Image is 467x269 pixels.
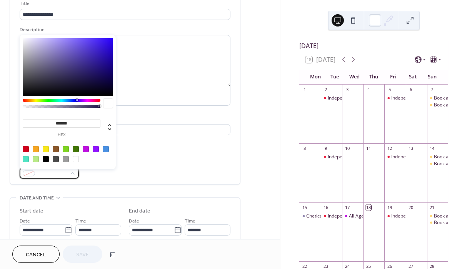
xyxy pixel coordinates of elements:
[429,204,435,210] div: 21
[365,146,371,151] div: 11
[299,41,448,50] div: [DATE]
[387,146,392,151] div: 12
[328,213,382,219] div: Independent Gym Access
[349,213,390,219] div: All Ages Open Gym
[427,213,448,219] div: Book a Birthday Party
[305,69,325,85] div: Mon
[299,213,320,219] div: Cheticamp Karate
[302,146,307,151] div: 8
[323,146,329,151] div: 9
[53,146,59,152] div: #8B572A
[103,146,109,152] div: #4A90E2
[384,154,405,160] div: Independent Gym Access
[23,156,29,162] div: #50E3C2
[391,154,445,160] div: Independent Gym Access
[408,87,414,93] div: 6
[387,87,392,93] div: 5
[391,95,445,101] div: Independent Gym Access
[344,204,350,210] div: 17
[20,26,229,34] div: Description
[20,217,30,225] span: Date
[321,213,342,219] div: Independent Gym Access
[323,204,329,210] div: 16
[365,87,371,93] div: 4
[403,69,423,85] div: Sat
[321,154,342,160] div: Independent Gym Access
[391,213,445,219] div: Independent Gym Access
[325,69,345,85] div: Tue
[63,146,69,152] div: #7ED321
[429,146,435,151] div: 14
[427,219,448,226] div: Book a Birthday Party
[12,246,60,263] button: Cancel
[20,207,43,215] div: Start date
[344,87,350,93] div: 3
[93,146,99,152] div: #9013FE
[129,217,139,225] span: Date
[422,69,442,85] div: Sun
[387,204,392,210] div: 19
[408,146,414,151] div: 13
[384,69,403,85] div: Fri
[73,156,79,162] div: #FFFFFF
[302,87,307,93] div: 1
[63,156,69,162] div: #9B9B9B
[33,156,39,162] div: #B8E986
[26,251,46,259] span: Cancel
[321,95,342,101] div: Independent Gym Access
[427,161,448,167] div: Book a Birthday Party
[427,102,448,108] div: Book a Birthday Party
[185,217,195,225] span: Time
[328,95,382,101] div: Independent Gym Access
[345,69,364,85] div: Wed
[73,146,79,152] div: #417505
[129,207,150,215] div: End date
[408,204,414,210] div: 20
[23,133,100,137] label: hex
[53,156,59,162] div: #4A4A4A
[384,213,405,219] div: Independent Gym Access
[302,204,307,210] div: 15
[342,213,363,219] div: All Ages Open Gym
[306,213,345,219] div: Cheticamp Karate
[75,217,86,225] span: Time
[33,146,39,152] div: #F5A623
[328,154,382,160] div: Independent Gym Access
[43,146,49,152] div: #F8E71C
[23,146,29,152] div: #D0021B
[20,194,54,202] span: Date and time
[429,87,435,93] div: 7
[323,87,329,93] div: 2
[427,154,448,160] div: Book a Birthday Party
[364,69,384,85] div: Thu
[427,95,448,101] div: Book a Birthday Party
[43,156,49,162] div: #000000
[365,204,371,210] div: 18
[20,115,229,123] div: Location
[83,146,89,152] div: #BD10E0
[344,146,350,151] div: 10
[384,95,405,101] div: Independent Gym Access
